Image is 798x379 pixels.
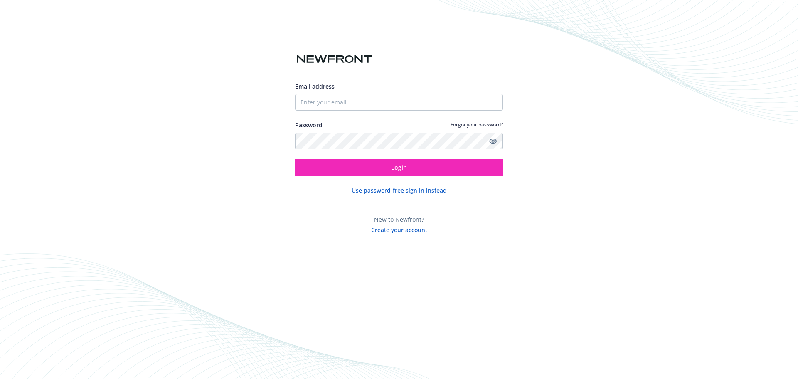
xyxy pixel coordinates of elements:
[295,94,503,111] input: Enter your email
[352,186,447,195] button: Use password-free sign in instead
[374,216,424,223] span: New to Newfront?
[295,133,503,149] input: Enter your password
[371,224,427,234] button: Create your account
[391,163,407,171] span: Login
[295,121,323,129] label: Password
[295,52,374,67] img: Newfront logo
[295,159,503,176] button: Login
[488,136,498,146] a: Show password
[451,121,503,128] a: Forgot your password?
[295,82,335,90] span: Email address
